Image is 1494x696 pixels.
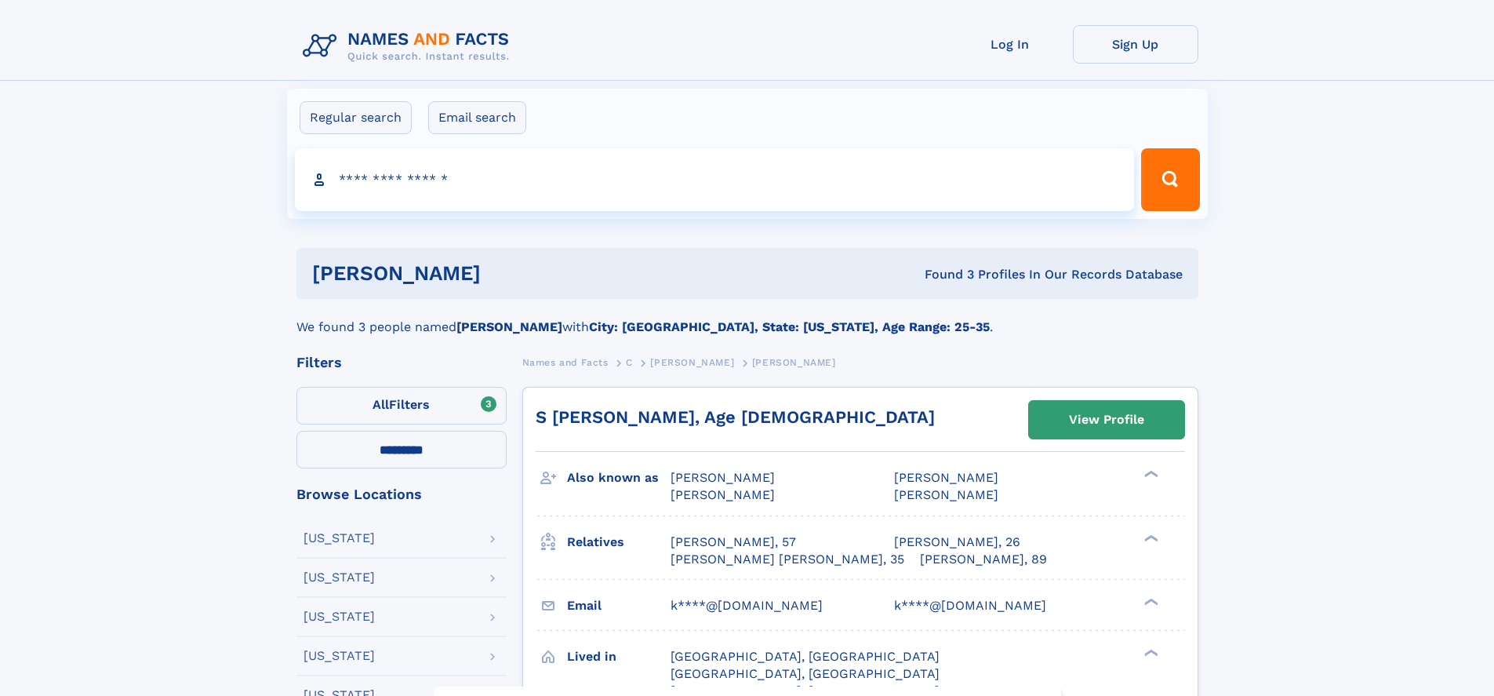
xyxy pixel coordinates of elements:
[296,487,507,501] div: Browse Locations
[304,532,375,545] div: [US_STATE]
[300,101,412,134] label: Regular search
[428,101,526,134] label: Email search
[567,592,671,619] h3: Email
[304,571,375,584] div: [US_STATE]
[671,649,940,664] span: [GEOGRAPHIC_DATA], [GEOGRAPHIC_DATA]
[536,407,935,427] a: S [PERSON_NAME], Age [DEMOGRAPHIC_DATA]
[671,470,775,485] span: [PERSON_NAME]
[671,534,796,551] a: [PERSON_NAME], 57
[1140,596,1159,607] div: ❯
[626,357,633,368] span: C
[295,148,1135,211] input: search input
[373,397,389,412] span: All
[1140,533,1159,543] div: ❯
[1069,402,1144,438] div: View Profile
[567,529,671,556] h3: Relatives
[296,299,1198,337] div: We found 3 people named with .
[752,357,836,368] span: [PERSON_NAME]
[703,266,1183,283] div: Found 3 Profiles In Our Records Database
[1141,148,1199,211] button: Search Button
[304,650,375,662] div: [US_STATE]
[522,352,609,372] a: Names and Facts
[1073,25,1198,64] a: Sign Up
[1140,469,1159,479] div: ❯
[650,357,734,368] span: [PERSON_NAME]
[671,666,940,681] span: [GEOGRAPHIC_DATA], [GEOGRAPHIC_DATA]
[920,551,1047,568] a: [PERSON_NAME], 89
[567,465,671,491] h3: Also known as
[312,264,703,283] h1: [PERSON_NAME]
[304,610,375,623] div: [US_STATE]
[671,487,775,502] span: [PERSON_NAME]
[456,319,562,334] b: [PERSON_NAME]
[650,352,734,372] a: [PERSON_NAME]
[671,551,904,568] a: [PERSON_NAME] [PERSON_NAME], 35
[626,352,633,372] a: C
[894,487,998,502] span: [PERSON_NAME]
[589,319,990,334] b: City: [GEOGRAPHIC_DATA], State: [US_STATE], Age Range: 25-35
[567,643,671,670] h3: Lived in
[296,355,507,370] div: Filters
[1029,401,1184,439] a: View Profile
[894,534,1020,551] a: [PERSON_NAME], 26
[894,470,998,485] span: [PERSON_NAME]
[296,25,522,67] img: Logo Names and Facts
[1140,647,1159,658] div: ❯
[947,25,1073,64] a: Log In
[296,387,507,425] label: Filters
